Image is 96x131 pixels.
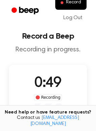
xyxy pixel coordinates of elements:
[5,46,91,54] p: Recording in progress.
[7,4,45,17] a: Beep
[4,115,92,127] span: Contact us
[57,10,89,26] a: Log Out
[5,32,91,40] h1: Record a Beep
[30,116,79,126] a: [EMAIL_ADDRESS][DOMAIN_NAME]
[34,76,61,90] span: 0:49
[34,94,62,101] div: Recording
